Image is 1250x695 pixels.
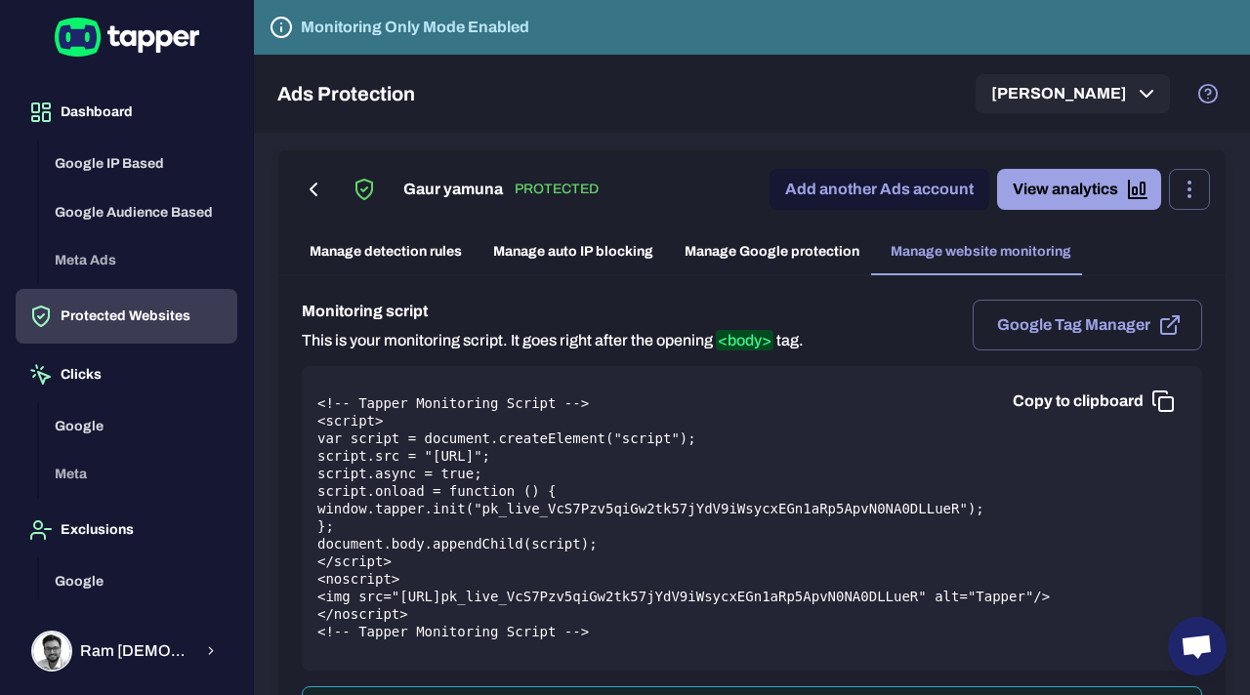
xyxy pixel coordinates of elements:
button: Google Audience Based [39,188,237,237]
button: Clicks [16,347,237,402]
a: Manage auto IP blocking [478,228,669,275]
a: Google [39,571,237,588]
a: Clicks [16,365,237,382]
a: Exclusions [16,520,237,537]
a: Google IP Based [39,154,237,171]
button: [PERSON_NAME] [976,74,1170,113]
button: Google IP Based [39,140,237,188]
a: Google [39,416,237,432]
a: Dashboard [16,102,237,119]
p: PROTECTED [511,179,603,200]
h6: Monitoring Only Mode Enabled [301,16,529,39]
button: Google [39,402,237,451]
h5: Ads Protection [277,82,415,105]
span: <body> [716,330,773,350]
button: Dashboard [16,85,237,140]
button: Exclusions [16,503,237,557]
a: Protected Websites [16,307,237,323]
button: Ram KrishnaRam [DEMOGRAPHIC_DATA] [16,623,237,679]
pre: <!-- Tapper Monitoring Script --> <script> var script = document.createElement("script"); script.... [317,395,1187,641]
a: Add another Ads account [770,169,989,210]
img: Ram Krishna [33,633,70,670]
h6: Gaur yamuna [403,178,503,201]
a: Manage detection rules [294,228,478,275]
button: Copy to clipboard [997,382,1187,421]
a: View analytics [997,169,1161,210]
svg: Tapper is not blocking any fraudulent activity for this domain [270,16,293,39]
a: Manage website monitoring [875,228,1087,275]
a: Manage Google protection [669,228,875,275]
p: This is your monitoring script. It goes right after the opening tag. [302,331,804,350]
button: Google Tag Manager [973,300,1202,350]
button: Protected Websites [16,289,237,344]
h6: Monitoring script [302,300,804,323]
span: Ram [DEMOGRAPHIC_DATA] [80,641,192,661]
a: Google Audience Based [39,202,237,219]
button: Google [39,557,237,606]
div: Open chat [1168,617,1227,675]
